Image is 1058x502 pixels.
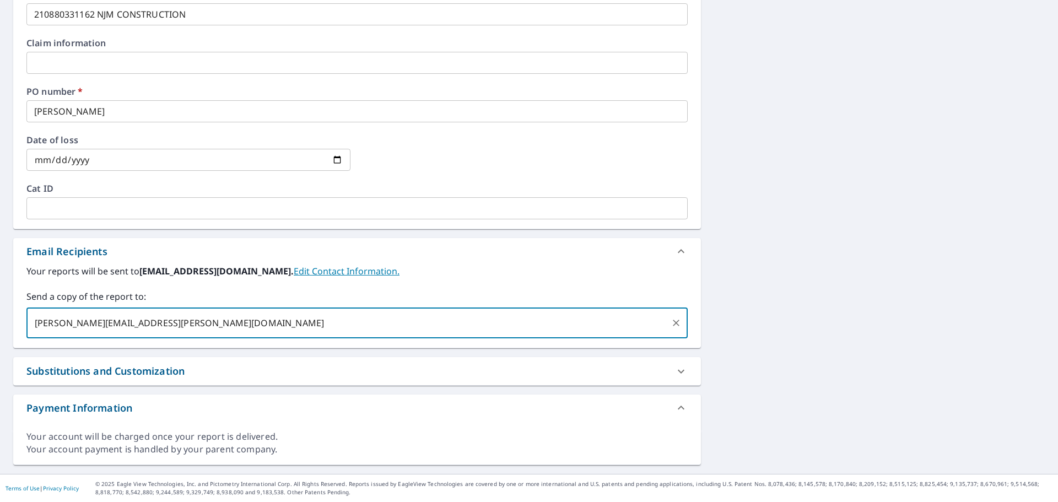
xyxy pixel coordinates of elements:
p: © 2025 Eagle View Technologies, Inc. and Pictometry International Corp. All Rights Reserved. Repo... [95,480,1052,496]
label: Send a copy of the report to: [26,290,688,303]
label: Date of loss [26,136,350,144]
div: Your account will be charged once your report is delivered. [26,430,688,443]
b: [EMAIL_ADDRESS][DOMAIN_NAME]. [139,265,294,277]
div: Substitutions and Customization [26,364,185,379]
label: Your reports will be sent to [26,265,688,278]
a: Privacy Policy [43,484,79,492]
div: Your account payment is handled by your parent company. [26,443,688,456]
div: Substitutions and Customization [13,357,701,385]
label: Cat ID [26,184,688,193]
label: PO number [26,87,688,96]
a: Terms of Use [6,484,40,492]
div: Payment Information [26,401,132,415]
button: Clear [668,315,684,331]
div: Payment Information [13,395,701,421]
div: Email Recipients [26,244,107,259]
a: EditContactInfo [294,265,400,277]
p: | [6,485,79,492]
div: Email Recipients [13,238,701,265]
label: Claim information [26,39,688,47]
